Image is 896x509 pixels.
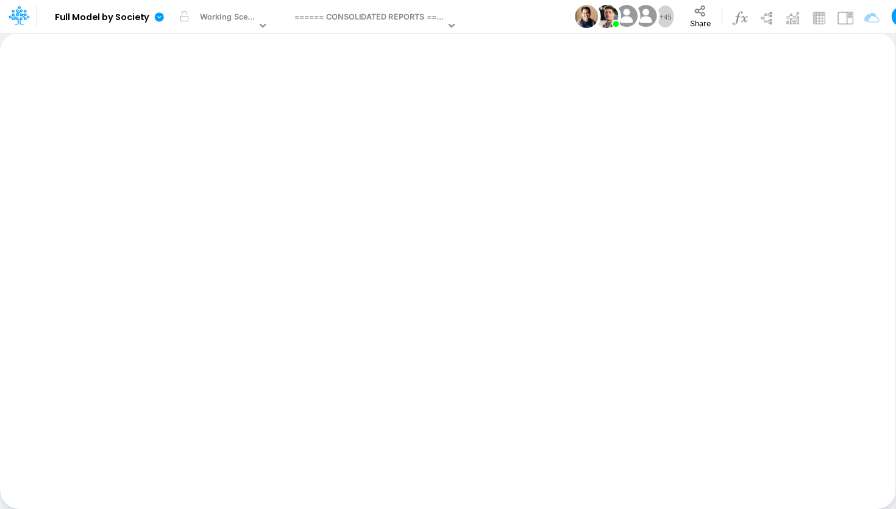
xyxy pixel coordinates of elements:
img: User Image Icon [613,2,641,30]
b: Full Model by Society [55,12,149,23]
div: Working Scenario [200,11,257,25]
span: Share [690,18,711,27]
img: User Image Icon [596,5,619,28]
button: Share [680,1,721,32]
img: User Image Icon [632,2,660,30]
div: ====== CONSOLIDATED REPORTS ====== [294,11,446,25]
img: User Image Icon [575,5,598,28]
span: + 45 [660,13,672,21]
